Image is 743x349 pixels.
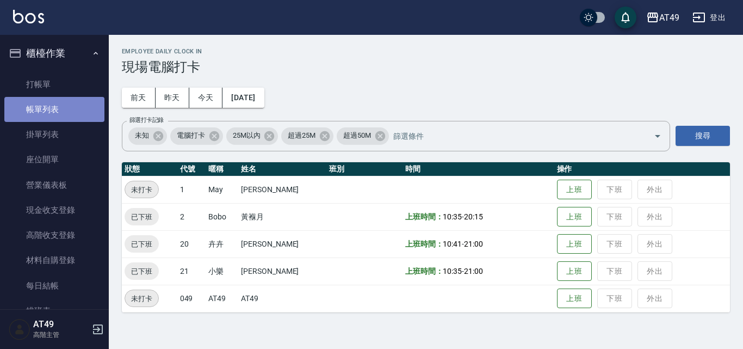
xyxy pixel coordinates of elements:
button: Open [649,127,666,145]
button: 昨天 [156,88,189,108]
td: 1 [177,176,206,203]
div: 電腦打卡 [170,127,223,145]
td: AT49 [206,285,238,312]
th: 時間 [403,162,554,176]
div: 25M以內 [226,127,278,145]
img: Person [9,319,30,340]
td: 黃褓月 [238,203,326,230]
button: 今天 [189,88,223,108]
td: May [206,176,238,203]
td: Bobo [206,203,238,230]
button: 上班 [557,234,592,254]
span: 10:35 [443,212,462,221]
a: 營業儀表板 [4,173,104,198]
span: 20:15 [464,212,483,221]
button: 上班 [557,261,592,281]
button: 櫃檯作業 [4,39,104,68]
td: [PERSON_NAME] [238,176,326,203]
span: 10:41 [443,240,462,248]
div: 未知 [128,127,167,145]
div: AT49 [659,11,679,25]
a: 座位開單 [4,147,104,172]
span: 未打卡 [125,293,158,304]
td: AT49 [238,285,326,312]
b: 上班時間： [405,212,443,221]
h2: Employee Daily Clock In [122,48,730,55]
span: 未知 [128,130,156,141]
a: 現金收支登錄 [4,198,104,223]
h5: AT49 [33,319,89,330]
p: 高階主管 [33,330,89,340]
th: 操作 [554,162,730,176]
th: 代號 [177,162,206,176]
button: 上班 [557,180,592,200]
td: 2 [177,203,206,230]
button: save [615,7,636,28]
td: 20 [177,230,206,258]
td: [PERSON_NAME] [238,258,326,285]
span: 10:35 [443,267,462,275]
a: 掛單列表 [4,122,104,147]
td: 卉卉 [206,230,238,258]
span: 21:00 [464,267,483,275]
a: 打帳單 [4,72,104,97]
span: 已下班 [125,238,159,250]
td: 049 [177,285,206,312]
div: 超過25M [281,127,333,145]
a: 帳單列表 [4,97,104,122]
td: - [403,258,554,285]
button: 上班 [557,207,592,227]
a: 每日結帳 [4,273,104,298]
img: Logo [13,10,44,23]
label: 篩選打卡記錄 [129,116,164,124]
td: - [403,230,554,258]
span: 超過50M [337,130,377,141]
td: 小樂 [206,258,238,285]
button: AT49 [642,7,684,29]
td: [PERSON_NAME] [238,230,326,258]
a: 高階收支登錄 [4,223,104,248]
button: [DATE] [222,88,264,108]
span: 25M以內 [226,130,267,141]
th: 班別 [326,162,402,176]
button: 前天 [122,88,156,108]
b: 上班時間： [405,240,443,248]
td: - [403,203,554,230]
input: 篩選條件 [391,126,635,145]
span: 已下班 [125,211,159,223]
td: 21 [177,258,206,285]
span: 已下班 [125,266,159,277]
span: 電腦打卡 [170,130,212,141]
h3: 現場電腦打卡 [122,59,730,75]
th: 姓名 [238,162,326,176]
button: 搜尋 [676,126,730,146]
th: 狀態 [122,162,177,176]
span: 未打卡 [125,184,158,195]
button: 登出 [688,8,730,28]
a: 排班表 [4,298,104,323]
b: 上班時間： [405,267,443,275]
button: 上班 [557,289,592,309]
span: 21:00 [464,240,483,248]
span: 超過25M [281,130,322,141]
th: 暱稱 [206,162,238,176]
a: 材料自購登錄 [4,248,104,273]
div: 超過50M [337,127,389,145]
